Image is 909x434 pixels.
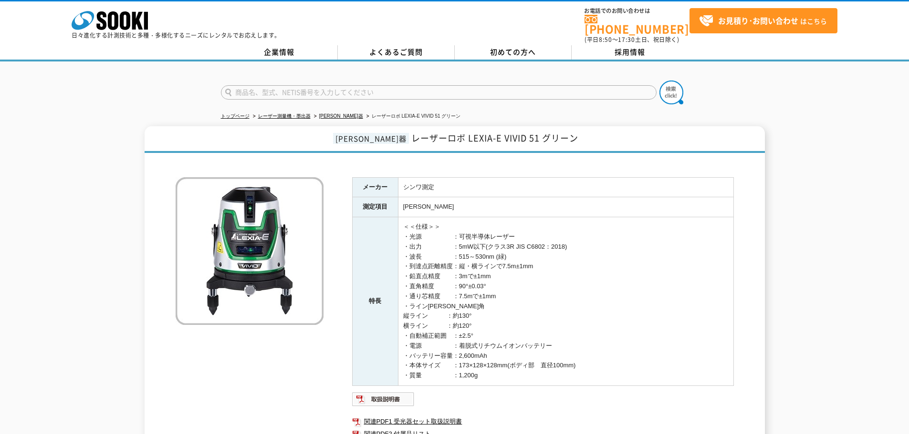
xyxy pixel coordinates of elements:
[258,113,311,119] a: レーザー測量機・墨出器
[455,45,572,60] a: 初めての方へ
[352,217,398,386] th: 特長
[398,217,733,386] td: ＜＜仕様＞＞ ・光源 ：可視半導体レーザー ・出力 ：5mW以下(クラス3R JIS C6802：2018) ・波長 ：515～530nm (緑) ・到達点距離精度：縦・横ラインで7.5m±1m...
[411,131,578,144] span: レーザーロボ LEXIA-E VIVID 51 グリーン
[618,35,635,44] span: 17:30
[72,32,281,38] p: 日々進化する計測技術と多種・多様化するニーズにレンタルでお応えします。
[352,392,415,407] img: 取扱説明書
[585,35,679,44] span: (平日 ～ 土日、祝日除く)
[352,415,734,428] a: 関連PDF1 受光器セット取扱説明書
[221,85,657,100] input: 商品名、型式、NETIS番号を入力してください
[490,47,536,57] span: 初めての方へ
[659,81,683,104] img: btn_search.png
[599,35,612,44] span: 8:50
[333,133,409,144] span: [PERSON_NAME]器
[690,8,837,33] a: お見積り･お問い合わせはこちら
[585,15,690,34] a: [PHONE_NUMBER]
[221,45,338,60] a: 企業情報
[352,177,398,197] th: メーカー
[718,15,798,26] strong: お見積り･お問い合わせ
[398,177,733,197] td: シンワ測定
[699,14,827,28] span: はこちら
[352,197,398,217] th: 測定項目
[338,45,455,60] a: よくあるご質問
[352,398,415,405] a: 取扱説明書
[319,113,363,119] a: [PERSON_NAME]器
[572,45,689,60] a: 採用情報
[585,8,690,14] span: お電話でのお問い合わせは
[365,111,461,121] li: レーザーロボ LEXIA-E VIVID 51 グリーン
[176,177,324,325] img: レーザーロボ LEXIA-E VIVID 51 グリーン
[221,113,250,119] a: トップページ
[398,197,733,217] td: [PERSON_NAME]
